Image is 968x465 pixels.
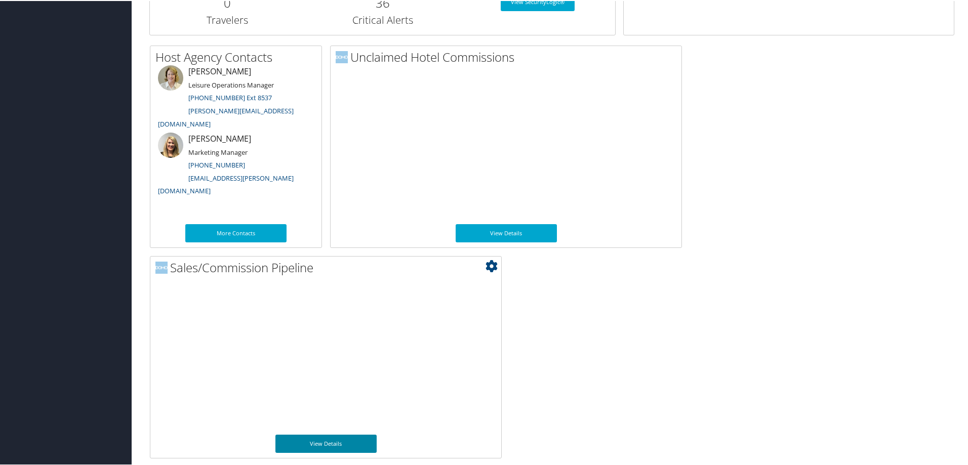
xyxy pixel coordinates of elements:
img: ali-moffitt.jpg [158,132,183,157]
img: meredith-price.jpg [158,64,183,90]
h2: Sales/Commission Pipeline [155,258,501,275]
a: [EMAIL_ADDRESS][PERSON_NAME][DOMAIN_NAME] [158,173,294,195]
li: [PERSON_NAME] [153,64,319,132]
a: [PERSON_NAME][EMAIL_ADDRESS][DOMAIN_NAME] [158,105,294,128]
h3: Critical Alerts [312,12,452,26]
a: View Details [456,223,557,241]
img: domo-logo.png [336,50,348,62]
a: [PHONE_NUMBER] Ext 8537 [188,92,272,101]
small: Marketing Manager [188,147,248,156]
small: Leisure Operations Manager [188,79,274,89]
img: domo-logo.png [155,261,168,273]
a: More Contacts [185,223,287,241]
li: [PERSON_NAME] [153,132,319,199]
a: View Details [275,434,377,452]
a: [PHONE_NUMBER] [188,159,245,168]
h3: Travelers [157,12,297,26]
h2: Unclaimed Hotel Commissions [336,48,681,65]
h2: Host Agency Contacts [155,48,321,65]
